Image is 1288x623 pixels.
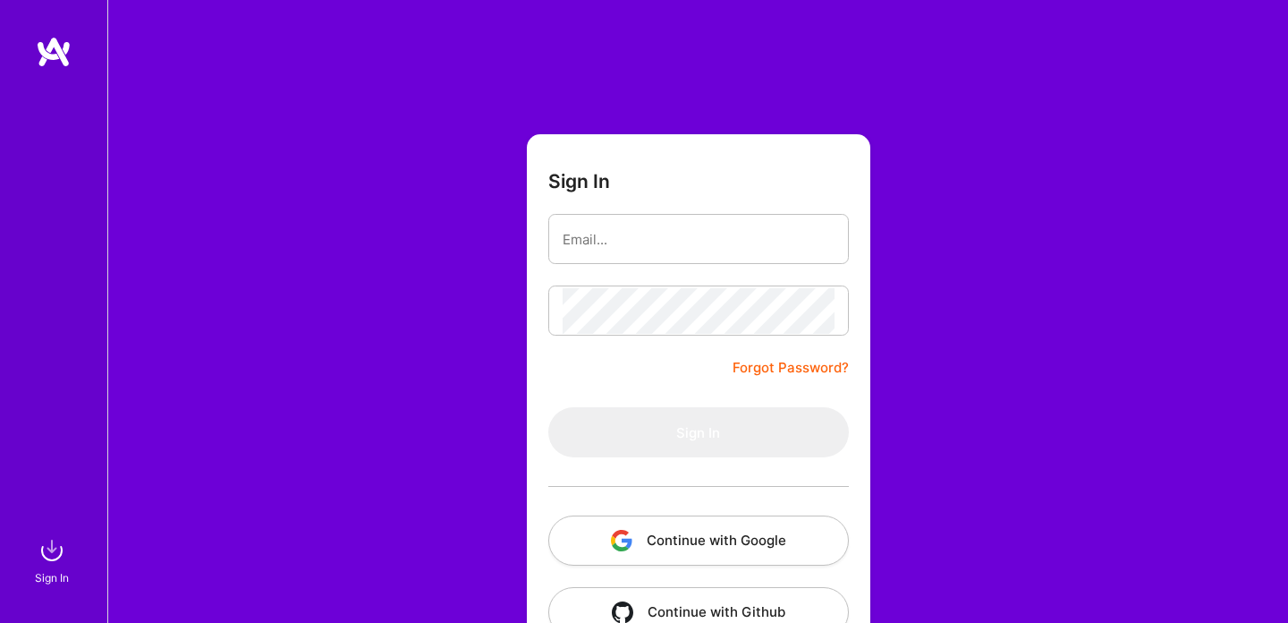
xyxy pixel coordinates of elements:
img: logo [36,36,72,68]
a: Forgot Password? [733,357,849,379]
button: Continue with Google [548,516,849,566]
img: icon [611,530,632,551]
img: icon [612,602,633,623]
h3: Sign In [548,170,610,192]
input: Email... [563,217,835,262]
div: Sign In [35,568,69,587]
img: sign in [34,533,70,568]
button: Sign In [548,407,849,457]
a: sign inSign In [38,533,70,587]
